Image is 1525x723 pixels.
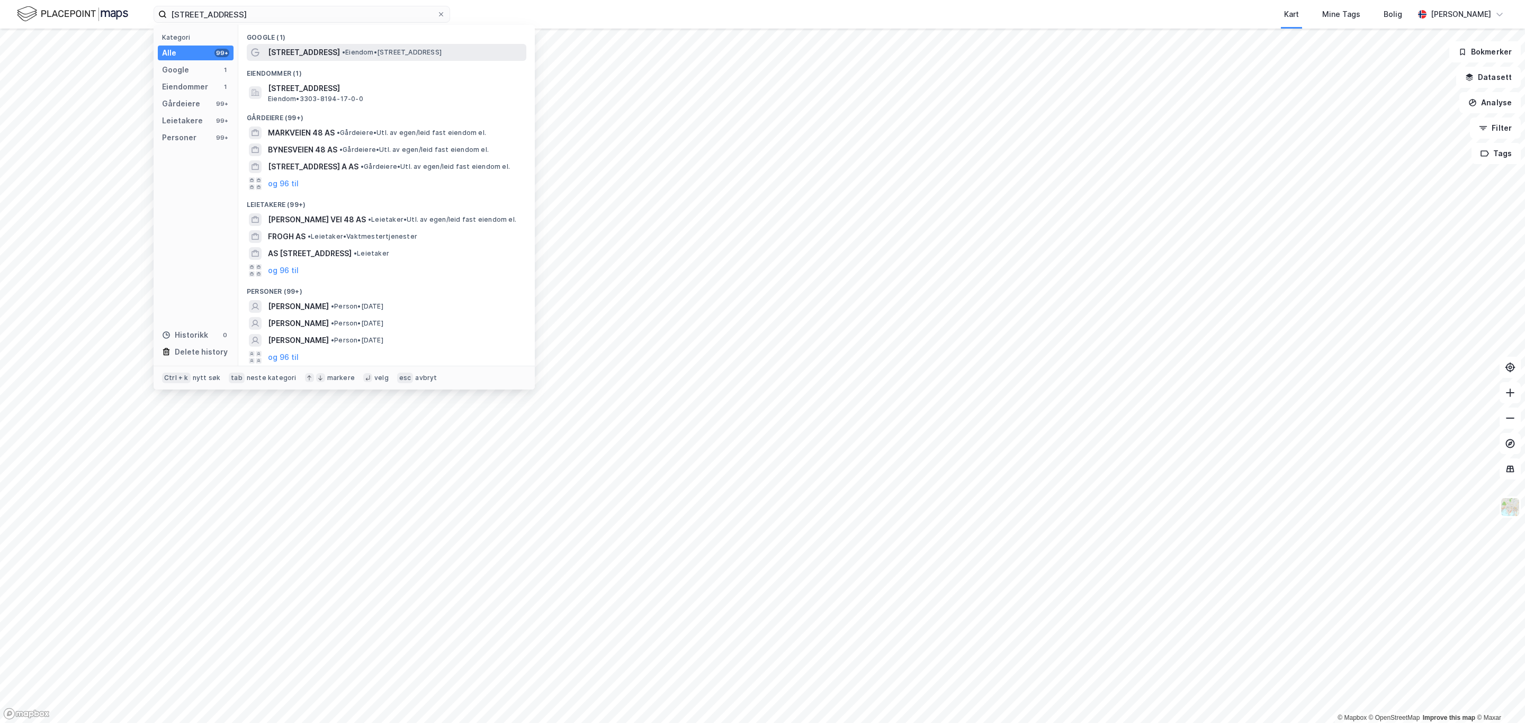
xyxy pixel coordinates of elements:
[331,319,334,327] span: •
[339,146,343,153] span: •
[339,146,489,154] span: Gårdeiere • Utl. av egen/leid fast eiendom el.
[162,80,208,93] div: Eiendommer
[327,374,355,382] div: markere
[162,131,196,144] div: Personer
[374,374,389,382] div: velg
[238,61,535,80] div: Eiendommer (1)
[268,160,358,173] span: [STREET_ADDRESS] A AS
[331,302,334,310] span: •
[167,6,437,22] input: Søk på adresse, matrikkel, gårdeiere, leietakere eller personer
[238,192,535,211] div: Leietakere (99+)
[354,249,389,258] span: Leietaker
[162,114,203,127] div: Leietakere
[162,33,234,41] div: Kategori
[268,126,335,139] span: MARKVEIEN 48 AS
[268,213,366,226] span: [PERSON_NAME] VEI 48 AS
[331,302,383,311] span: Person • [DATE]
[1472,143,1521,164] button: Tags
[214,116,229,125] div: 99+
[17,5,128,23] img: logo.f888ab2527a4732fd821a326f86c7f29.svg
[368,215,371,223] span: •
[162,373,191,383] div: Ctrl + k
[268,46,340,59] span: [STREET_ADDRESS]
[193,374,221,382] div: nytt søk
[308,232,417,241] span: Leietaker • Vaktmestertjenester
[1423,714,1475,721] a: Improve this map
[342,48,442,57] span: Eiendom • [STREET_ADDRESS]
[1384,8,1402,21] div: Bolig
[268,230,306,243] span: FROGH AS
[1470,118,1521,139] button: Filter
[337,129,486,137] span: Gårdeiere • Utl. av egen/leid fast eiendom el.
[1369,714,1420,721] a: OpenStreetMap
[268,334,329,347] span: [PERSON_NAME]
[268,82,522,95] span: [STREET_ADDRESS]
[1338,714,1367,721] a: Mapbox
[238,25,535,44] div: Google (1)
[162,329,208,341] div: Historikk
[337,129,340,137] span: •
[247,374,297,382] div: neste kategori
[1449,41,1521,62] button: Bokmerker
[268,247,352,260] span: AS [STREET_ADDRESS]
[162,47,176,59] div: Alle
[268,143,337,156] span: BYNESVEIEN 48 AS
[1459,92,1521,113] button: Analyse
[354,249,357,257] span: •
[268,351,299,364] button: og 96 til
[331,319,383,328] span: Person • [DATE]
[238,279,535,298] div: Personer (99+)
[162,64,189,76] div: Google
[1284,8,1299,21] div: Kart
[342,48,345,56] span: •
[331,336,334,344] span: •
[1431,8,1491,21] div: [PERSON_NAME]
[268,264,299,277] button: og 96 til
[268,177,299,190] button: og 96 til
[221,66,229,74] div: 1
[268,300,329,313] span: [PERSON_NAME]
[268,317,329,330] span: [PERSON_NAME]
[1472,672,1525,723] iframe: Chat Widget
[415,374,437,382] div: avbryt
[229,373,245,383] div: tab
[368,215,516,224] span: Leietaker • Utl. av egen/leid fast eiendom el.
[361,162,364,170] span: •
[162,97,200,110] div: Gårdeiere
[221,83,229,91] div: 1
[361,162,510,171] span: Gårdeiere • Utl. av egen/leid fast eiendom el.
[1322,8,1360,21] div: Mine Tags
[268,95,363,103] span: Eiendom • 3303-8194-17-0-0
[331,336,383,345] span: Person • [DATE]
[221,331,229,339] div: 0
[214,100,229,108] div: 99+
[308,232,311,240] span: •
[175,346,228,358] div: Delete history
[1500,497,1520,517] img: Z
[397,373,414,383] div: esc
[3,708,50,720] a: Mapbox homepage
[238,105,535,124] div: Gårdeiere (99+)
[214,133,229,142] div: 99+
[214,49,229,57] div: 99+
[1456,67,1521,88] button: Datasett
